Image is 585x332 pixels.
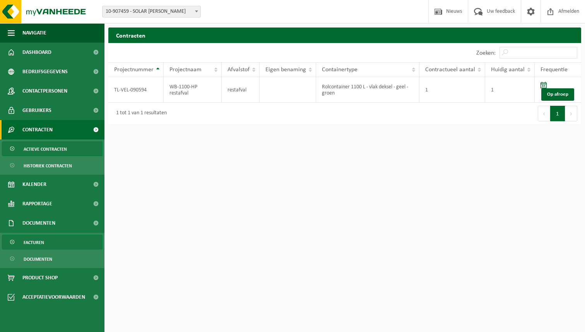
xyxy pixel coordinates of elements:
[476,50,496,56] label: Zoeken:
[24,252,52,267] span: Documenten
[164,77,222,103] td: WB-1100-HP restafval
[2,251,103,266] a: Documenten
[114,67,154,73] span: Projectnummer
[538,106,550,121] button: Previous
[565,106,577,121] button: Next
[322,67,357,73] span: Containertype
[419,77,485,103] td: 1
[2,235,103,249] a: Facturen
[265,67,306,73] span: Eigen benaming
[24,158,72,173] span: Historiek contracten
[22,268,58,287] span: Product Shop
[24,142,67,157] span: Actieve contracten
[22,62,68,81] span: Bedrijfsgegevens
[22,81,67,101] span: Contactpersonen
[425,67,475,73] span: Contractueel aantal
[22,287,85,307] span: Acceptatievoorwaarden
[22,120,53,139] span: Contracten
[485,77,535,103] td: 1
[2,141,103,156] a: Actieve contracten
[22,213,55,233] span: Documenten
[2,158,103,173] a: Historiek contracten
[22,175,46,194] span: Kalender
[108,28,581,43] h2: Contracten
[316,77,419,103] td: Rolcontainer 1100 L - vlak deksel - geel - groen
[169,67,202,73] span: Projectnaam
[108,77,164,103] td: TL-VEL-090594
[112,107,167,120] div: 1 tot 1 van 1 resultaten
[491,67,525,73] span: Huidig aantal
[102,6,201,17] span: 10-907459 - SOLAR SVEN - DIKSMUIDE
[222,77,260,103] td: restafval
[22,101,51,120] span: Gebruikers
[24,235,44,250] span: Facturen
[22,43,51,62] span: Dashboard
[22,23,46,43] span: Navigatie
[22,194,52,213] span: Rapportage
[103,6,200,17] span: 10-907459 - SOLAR SVEN - DIKSMUIDE
[227,67,250,73] span: Afvalstof
[550,106,565,121] button: 1
[541,88,574,101] a: Op afroep
[541,67,568,73] span: Frequentie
